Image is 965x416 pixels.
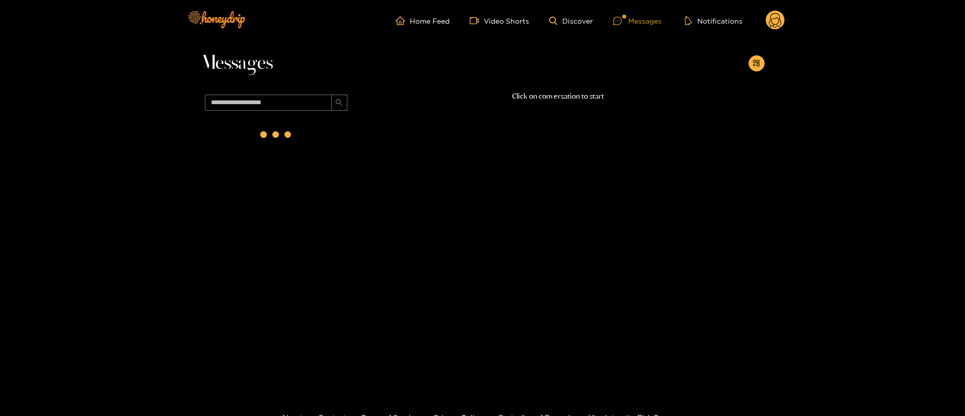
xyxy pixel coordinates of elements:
[749,55,765,71] button: appstore-add
[753,59,760,68] span: appstore-add
[613,15,661,27] div: Messages
[335,99,343,107] span: search
[396,16,410,25] span: home
[470,16,484,25] span: video-camera
[352,91,765,102] p: Click on conversation to start
[201,51,273,75] span: Messages
[331,95,347,111] button: search
[470,16,529,25] a: Video Shorts
[549,17,593,25] a: Discover
[396,16,450,25] a: Home Feed
[682,16,746,26] button: Notifications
